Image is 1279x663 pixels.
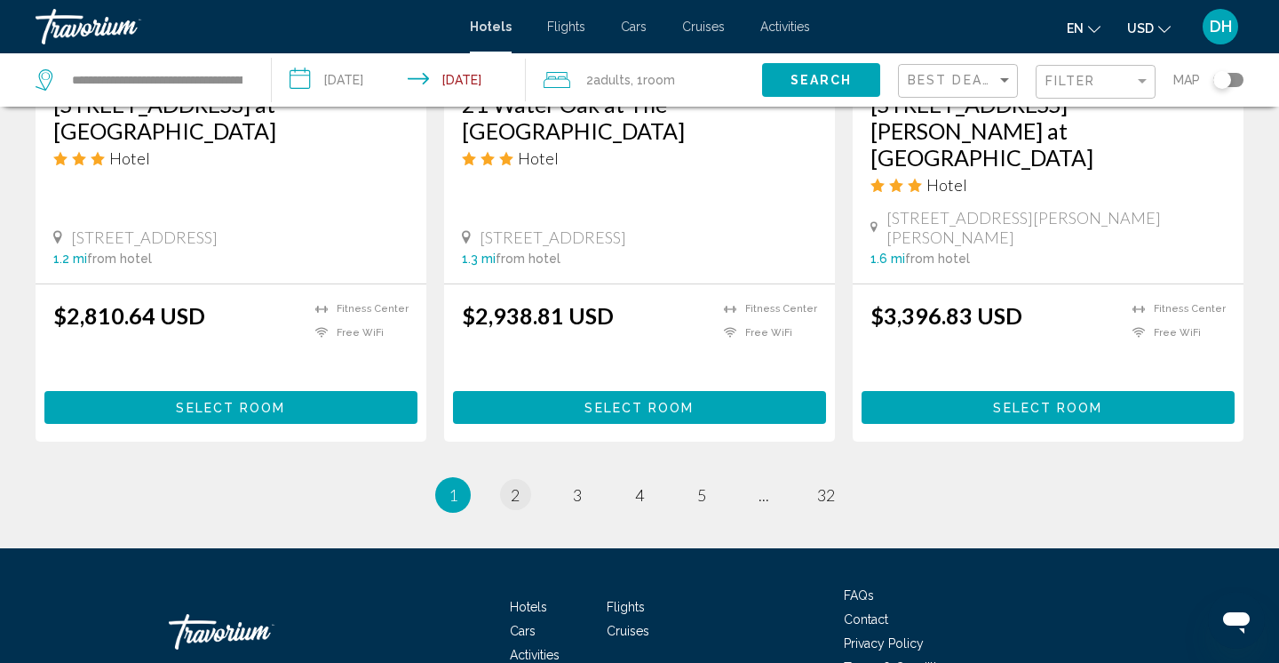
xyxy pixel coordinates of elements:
a: [STREET_ADDRESS] at [GEOGRAPHIC_DATA] [53,91,409,144]
a: 21 Water Oak at The [GEOGRAPHIC_DATA] [462,91,817,144]
li: Free WiFi [1124,325,1226,340]
span: Room [643,73,675,87]
span: 3 [573,485,582,505]
li: Fitness Center [306,302,409,317]
mat-select: Sort by [908,74,1013,89]
span: from hotel [496,252,560,266]
button: Toggle map [1200,72,1243,88]
span: 4 [635,485,644,505]
span: [STREET_ADDRESS] [71,228,218,247]
a: Flights [547,20,585,34]
iframe: Button to launch messaging window [1208,592,1265,649]
span: 1 [449,485,457,505]
span: Hotel [109,148,150,168]
span: Best Deals [908,73,1001,87]
span: from hotel [87,252,152,266]
ins: $2,810.64 USD [53,302,205,329]
a: Cruises [607,624,649,638]
span: 32 [817,485,835,505]
a: Flights [607,600,645,614]
button: Check-in date: Sep 2, 2025 Check-out date: Sep 7, 2025 [272,53,526,107]
span: Select Room [584,401,694,415]
span: Select Room [176,401,285,415]
a: Cruises [682,20,725,34]
button: Search [762,63,880,96]
li: Fitness Center [715,302,817,317]
button: Travelers: 2 adults, 0 children [526,53,762,107]
span: DH [1210,18,1232,36]
button: Filter [1036,64,1156,100]
a: Travorium [36,9,452,44]
div: 3 star Hotel [870,175,1226,195]
span: 1.2 mi [53,252,87,266]
span: 5 [697,485,706,505]
span: ... [759,485,769,505]
ul: Pagination [36,477,1243,513]
a: Select Room [862,395,1235,415]
ins: $3,396.83 USD [870,302,1022,329]
button: Select Room [44,391,417,424]
span: Filter [1045,74,1096,88]
a: Activities [510,648,560,662]
span: Map [1173,68,1200,92]
button: User Menu [1197,8,1243,45]
button: Select Room [453,391,826,424]
span: [STREET_ADDRESS] [480,228,626,247]
div: 3 star Hotel [462,148,817,168]
a: Hotels [510,600,547,614]
a: Cars [621,20,647,34]
a: Hotels [470,20,512,34]
a: Contact [844,612,888,627]
span: Adults [593,73,631,87]
span: 2 [586,68,631,92]
a: Privacy Policy [844,636,924,651]
a: [STREET_ADDRESS][PERSON_NAME] at [GEOGRAPHIC_DATA] [870,91,1226,171]
button: Change language [1067,15,1100,41]
button: Select Room [862,391,1235,424]
span: , 1 [631,68,675,92]
span: Hotel [926,175,967,195]
a: Travorium [169,605,346,659]
span: [STREET_ADDRESS][PERSON_NAME][PERSON_NAME] [886,208,1226,247]
span: en [1067,21,1084,36]
a: Activities [760,20,810,34]
span: 1.3 mi [462,252,496,266]
a: FAQs [844,588,874,603]
a: Cars [510,624,536,638]
span: Search [790,74,853,88]
a: Select Room [44,395,417,415]
span: from hotel [905,252,970,266]
span: Hotel [518,148,559,168]
span: 1.6 mi [870,252,905,266]
li: Free WiFi [306,325,409,340]
span: Select Room [993,401,1102,415]
button: Change currency [1127,15,1171,41]
span: 2 [511,485,520,505]
span: USD [1127,21,1154,36]
div: 3 star Hotel [53,148,409,168]
li: Free WiFi [715,325,817,340]
ins: $2,938.81 USD [462,302,614,329]
li: Fitness Center [1124,302,1226,317]
a: Select Room [453,395,826,415]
